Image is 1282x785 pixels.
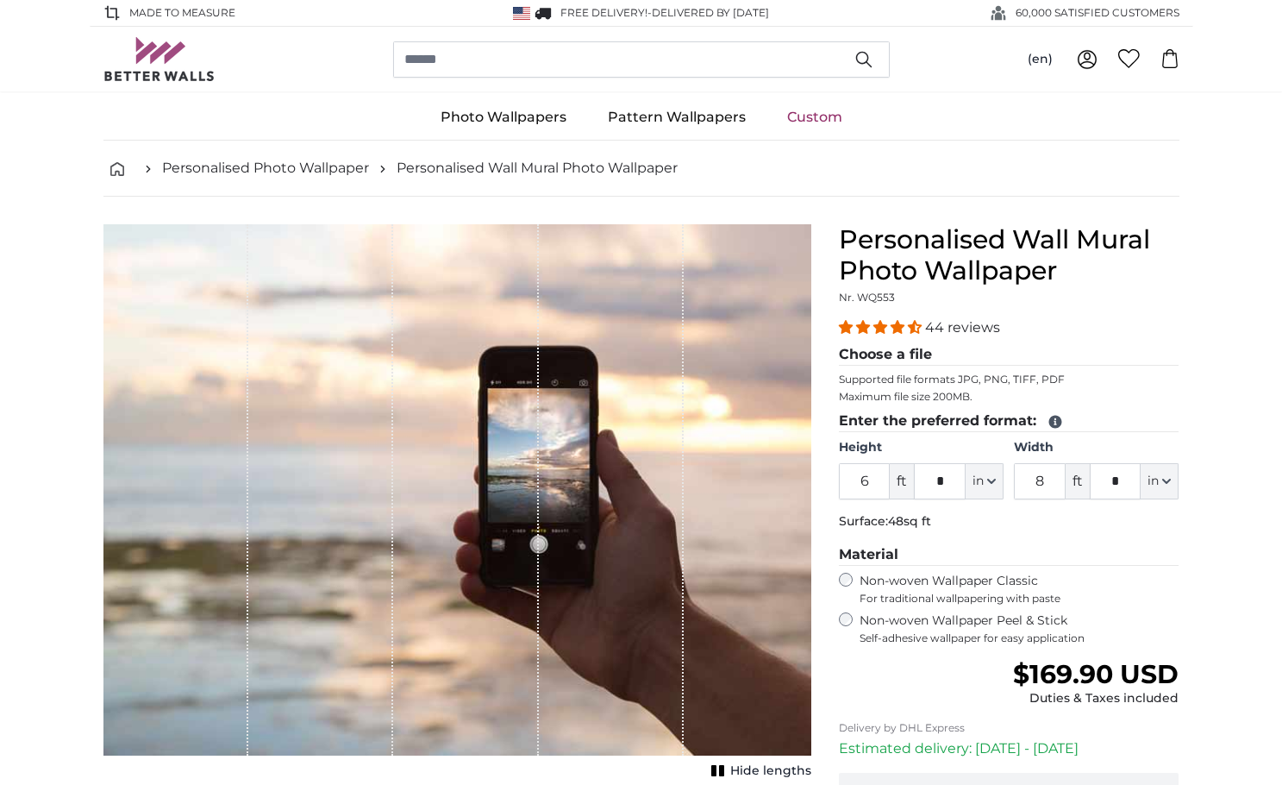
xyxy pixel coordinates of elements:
span: $169.90 USD [1013,658,1179,690]
span: in [972,473,984,490]
p: Estimated delivery: [DATE] - [DATE] [839,738,1179,759]
span: 4.34 stars [839,319,925,336]
label: Non-woven Wallpaper Classic [860,573,1179,606]
span: Nr. WQ553 [839,291,895,304]
h1: Personalised Wall Mural Photo Wallpaper [839,224,1179,286]
span: Self-adhesive wallpaper for easy application [860,631,1179,645]
span: 48sq ft [888,513,931,529]
a: Personalised Photo Wallpaper [162,158,369,179]
a: Photo Wallpapers [420,95,587,140]
span: For traditional wallpapering with paste [860,592,1179,606]
a: Custom [766,95,863,140]
button: in [966,463,1004,499]
p: Maximum file size 200MB. [839,390,1179,404]
div: Duties & Taxes included [1013,690,1179,707]
span: 44 reviews [925,319,1000,336]
legend: Choose a file [839,344,1179,366]
p: Supported file formats JPG, PNG, TIFF, PDF [839,373,1179,386]
span: ft [890,463,914,499]
span: Made to Measure [129,5,235,21]
span: Hide lengths [730,763,811,780]
span: ft [1066,463,1090,499]
span: Delivered by [DATE] [652,6,769,19]
img: United States [513,7,530,20]
nav: breadcrumbs [103,141,1179,197]
span: 60,000 SATISFIED CUSTOMERS [1016,5,1179,21]
span: - [647,6,769,19]
span: in [1148,473,1159,490]
button: in [1141,463,1179,499]
a: Pattern Wallpapers [587,95,766,140]
img: Betterwalls [103,37,216,81]
div: 1 of 1 [103,224,811,783]
button: (en) [1014,44,1066,75]
p: Delivery by DHL Express [839,721,1179,735]
label: Height [839,439,1004,456]
span: FREE delivery! [560,6,647,19]
legend: Enter the preferred format: [839,411,1179,432]
p: Surface: [839,513,1179,531]
label: Non-woven Wallpaper Peel & Stick [860,612,1179,645]
button: Hide lengths [706,759,811,783]
legend: Material [839,544,1179,566]
a: Personalised Wall Mural Photo Wallpaper [397,158,678,179]
label: Width [1014,439,1179,456]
